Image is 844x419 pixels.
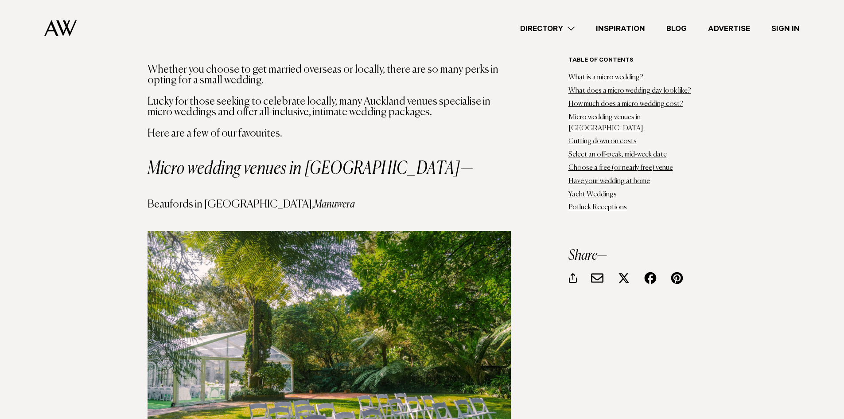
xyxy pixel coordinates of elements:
a: Choose a free (or nearly free) venue [568,164,673,172]
a: Advertise [697,23,761,35]
a: Sign In [761,23,810,35]
a: Micro wedding venues in [GEOGRAPHIC_DATA] [568,114,643,132]
h6: Table of contents [568,57,697,65]
a: Select an off-peak, mid-week date [568,151,667,158]
a: Inspiration [585,23,656,35]
a: What is a micro wedding? [568,74,643,81]
em: Manuwera [314,199,355,210]
img: Auckland Weddings Logo [44,20,77,36]
a: What does a micro wedding day look like? [568,87,691,94]
a: Have your wedding at home [568,178,650,185]
a: Blog [656,23,697,35]
a: How much does a micro wedding cost? [568,101,683,108]
h4: Whether you choose to get married overseas or locally, there are so many perks in opting for a sm... [148,64,511,139]
h2: Micro wedding venues in [GEOGRAPHIC_DATA] [148,160,511,178]
a: Yacht Weddings [568,191,617,198]
a: Cutting down on costs [568,138,637,145]
h3: Share [568,249,697,263]
h4: Beaufords in [GEOGRAPHIC_DATA], [148,199,511,210]
a: Directory [510,23,585,35]
a: Potluck Receptions [568,204,627,211]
